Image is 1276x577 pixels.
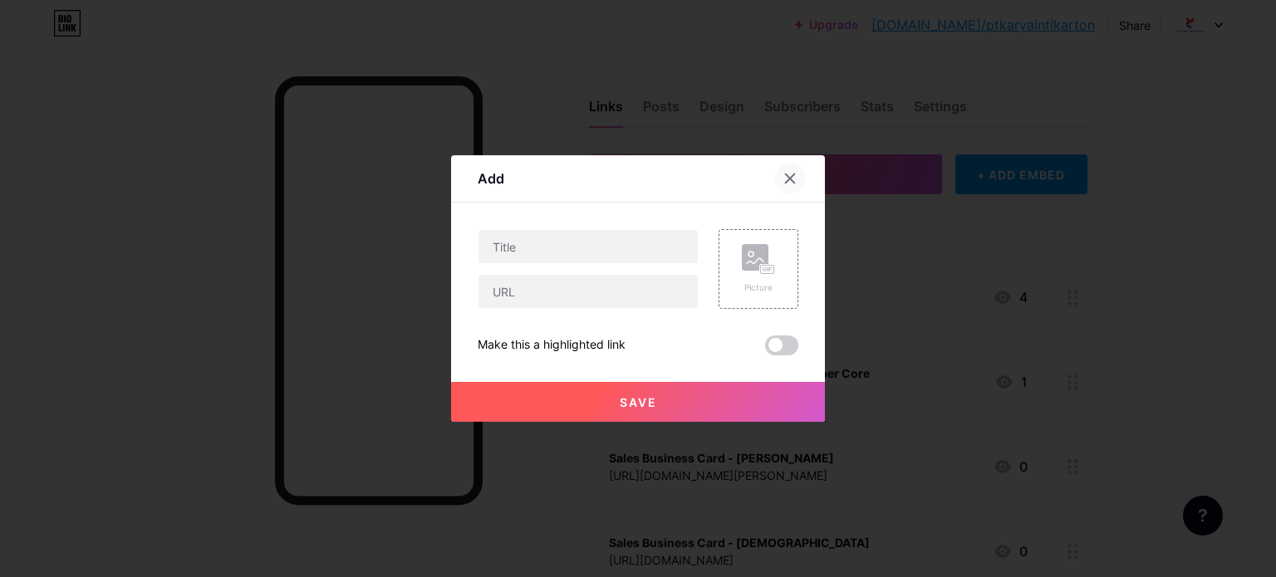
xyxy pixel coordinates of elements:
button: Save [451,382,825,422]
input: URL [478,275,698,308]
div: Picture [742,281,775,294]
div: Make this a highlighted link [478,335,626,355]
div: Add [478,169,504,188]
input: Title [478,230,698,263]
span: Save [620,395,657,409]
